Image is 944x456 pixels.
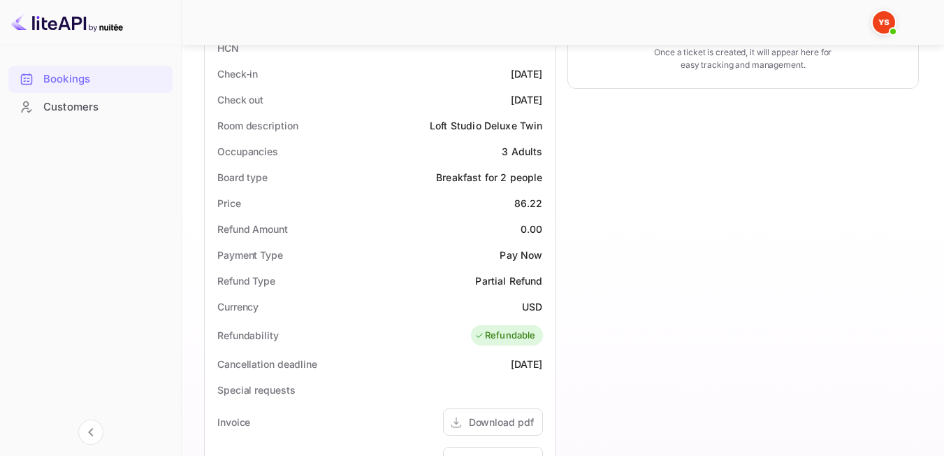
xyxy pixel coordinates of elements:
img: LiteAPI logo [11,11,123,34]
div: Payment Type [217,248,283,262]
div: 0.00 [521,222,543,236]
div: Bookings [43,71,166,87]
div: Check out [217,92,263,107]
div: Customers [43,99,166,115]
div: Partial Refund [475,273,542,288]
img: Yandex Support [873,11,895,34]
div: Refundable [474,329,536,343]
div: Currency [217,299,259,314]
div: Refundability [217,328,279,343]
div: Cancellation deadline [217,357,317,371]
div: 3 Adults [502,144,542,159]
div: Bookings [8,66,173,93]
p: Once a ticket is created, it will appear here for easy tracking and management. [650,46,836,71]
a: Customers [8,94,173,120]
button: Collapse navigation [78,420,103,445]
div: Special requests [217,383,295,397]
div: Check-in [217,66,258,81]
div: Customers [8,94,173,121]
div: Invoice [217,415,250,429]
div: USD [522,299,542,314]
div: [DATE] [511,92,543,107]
div: Board type [217,170,268,185]
div: Pay Now [500,248,542,262]
div: Refund Type [217,273,275,288]
a: Bookings [8,66,173,92]
div: HCN [217,41,239,55]
div: Breakfast for 2 people [436,170,542,185]
div: Download pdf [469,415,534,429]
div: Loft Studio Deluxe Twin [430,118,542,133]
div: Price [217,196,241,211]
div: [DATE] [511,357,543,371]
div: Occupancies [217,144,278,159]
div: 86.22 [514,196,543,211]
div: [DATE] [511,66,543,81]
div: Room description [217,118,298,133]
div: Refund Amount [217,222,288,236]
